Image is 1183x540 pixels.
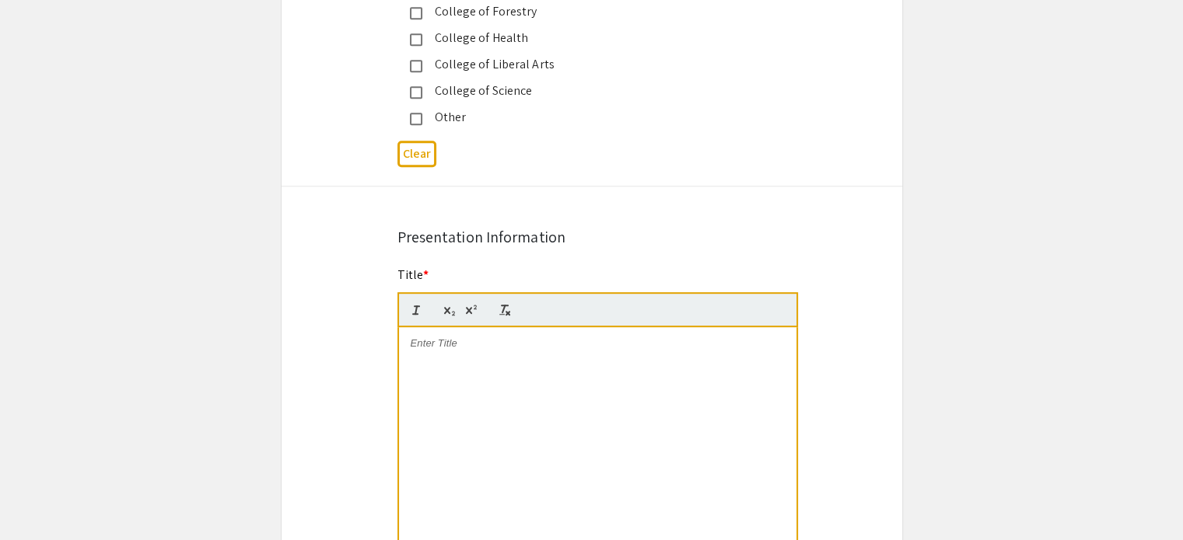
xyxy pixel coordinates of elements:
[422,55,749,74] div: College of Liberal Arts
[422,82,749,100] div: College of Science
[422,108,749,127] div: Other
[397,225,786,249] div: Presentation Information
[422,2,749,21] div: College of Forestry
[12,470,66,528] iframe: Chat
[397,267,429,283] mat-label: Title
[422,29,749,47] div: College of Health
[397,141,436,166] button: Clear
